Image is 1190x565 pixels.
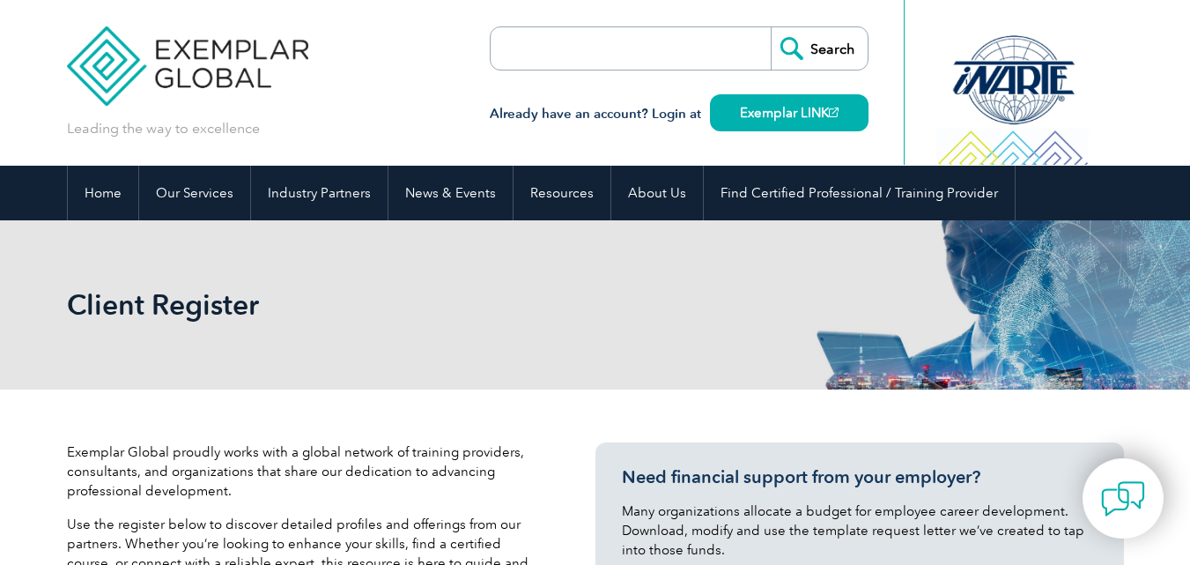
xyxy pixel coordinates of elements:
img: contact-chat.png [1101,477,1145,521]
a: Our Services [139,166,250,220]
a: Industry Partners [251,166,388,220]
img: open_square.png [829,108,839,117]
a: About Us [611,166,703,220]
input: Search [771,27,868,70]
a: News & Events [388,166,513,220]
h3: Already have an account? Login at [490,103,868,125]
a: Exemplar LINK [710,94,868,131]
p: Leading the way to excellence [67,119,260,138]
a: Home [68,166,138,220]
p: Many organizations allocate a budget for employee career development. Download, modify and use th... [622,502,1098,560]
h3: Need financial support from your employer? [622,466,1098,488]
a: Resources [514,166,610,220]
h2: Client Register [67,291,807,319]
p: Exemplar Global proudly works with a global network of training providers, consultants, and organ... [67,442,543,501]
a: Find Certified Professional / Training Provider [704,166,1015,220]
